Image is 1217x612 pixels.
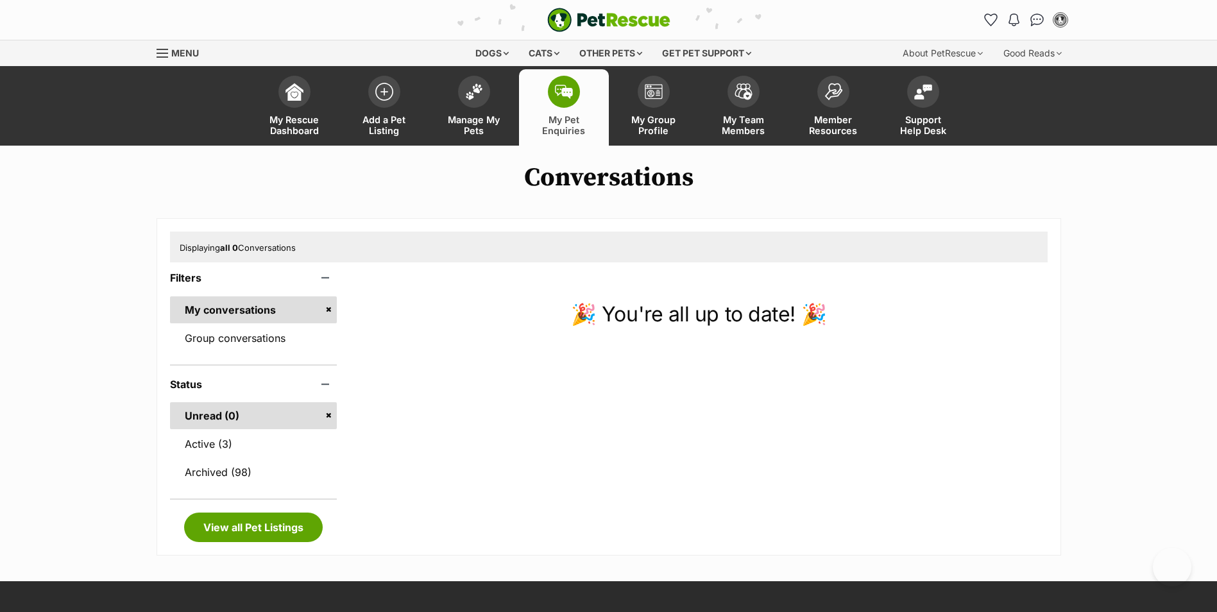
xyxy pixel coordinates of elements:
img: notifications-46538b983faf8c2785f20acdc204bb7945ddae34d4c08c2a6579f10ce5e182be.svg [1008,13,1019,26]
span: My Team Members [715,114,772,136]
img: member-resources-icon-8e73f808a243e03378d46382f2149f9095a855e16c252ad45f914b54edf8863c.svg [824,83,842,100]
span: Manage My Pets [445,114,503,136]
a: Support Help Desk [878,69,968,146]
img: logo-e224e6f780fb5917bec1dbf3a21bbac754714ae5b6737aabdf751b685950b380.svg [547,8,670,32]
img: dashboard-icon-eb2f2d2d3e046f16d808141f083e7271f6b2e854fb5c12c21221c1fb7104beca.svg [285,83,303,101]
span: Add a Pet Listing [355,114,413,136]
a: Archived (98) [170,459,337,486]
a: Manage My Pets [429,69,519,146]
span: My Rescue Dashboard [266,114,323,136]
a: Group conversations [170,325,337,352]
img: add-pet-listing-icon-0afa8454b4691262ce3f59096e99ab1cd57d4a30225e0717b998d2c9b9846f56.svg [375,83,393,101]
span: My Pet Enquiries [535,114,593,136]
a: My Group Profile [609,69,699,146]
div: Cats [520,40,568,66]
div: Get pet support [653,40,760,66]
div: Good Reads [994,40,1071,66]
img: group-profile-icon-3fa3cf56718a62981997c0bc7e787c4b2cf8bcc04b72c1350f741eb67cf2f40e.svg [645,84,663,99]
a: My conversations [170,296,337,323]
img: team-members-icon-5396bd8760b3fe7c0b43da4ab00e1e3bb1a5d9ba89233759b79545d2d3fc5d0d.svg [735,83,753,100]
div: About PetRescue [894,40,992,66]
strong: all 0 [220,242,238,253]
a: My Rescue Dashboard [250,69,339,146]
div: Other pets [570,40,651,66]
a: Unread (0) [170,402,337,429]
p: 🎉 You're all up to date! 🎉 [350,299,1047,330]
a: Conversations [1027,10,1048,30]
a: My Pet Enquiries [519,69,609,146]
span: Displaying Conversations [180,242,296,253]
a: My Team Members [699,69,788,146]
div: Dogs [466,40,518,66]
img: chat-41dd97257d64d25036548639549fe6c8038ab92f7586957e7f3b1b290dea8141.svg [1030,13,1044,26]
img: help-desk-icon-fdf02630f3aa405de69fd3d07c3f3aa587a6932b1a1747fa1d2bba05be0121f9.svg [914,84,932,99]
button: My account [1050,10,1071,30]
a: View all Pet Listings [184,513,323,542]
a: Add a Pet Listing [339,69,429,146]
img: manage-my-pets-icon-02211641906a0b7f246fdf0571729dbe1e7629f14944591b6c1af311fb30b64b.svg [465,83,483,100]
img: Sarah Rollan profile pic [1054,13,1067,26]
ul: Account quick links [981,10,1071,30]
header: Status [170,378,337,390]
a: Menu [157,40,208,64]
a: Member Resources [788,69,878,146]
img: pet-enquiries-icon-7e3ad2cf08bfb03b45e93fb7055b45f3efa6380592205ae92323e6603595dc1f.svg [555,85,573,99]
header: Filters [170,272,337,284]
span: Menu [171,47,199,58]
iframe: Help Scout Beacon - Open [1153,548,1191,586]
span: Member Resources [804,114,862,136]
span: Support Help Desk [894,114,952,136]
button: Notifications [1004,10,1025,30]
a: PetRescue [547,8,670,32]
span: My Group Profile [625,114,683,136]
a: Favourites [981,10,1001,30]
a: Active (3) [170,430,337,457]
